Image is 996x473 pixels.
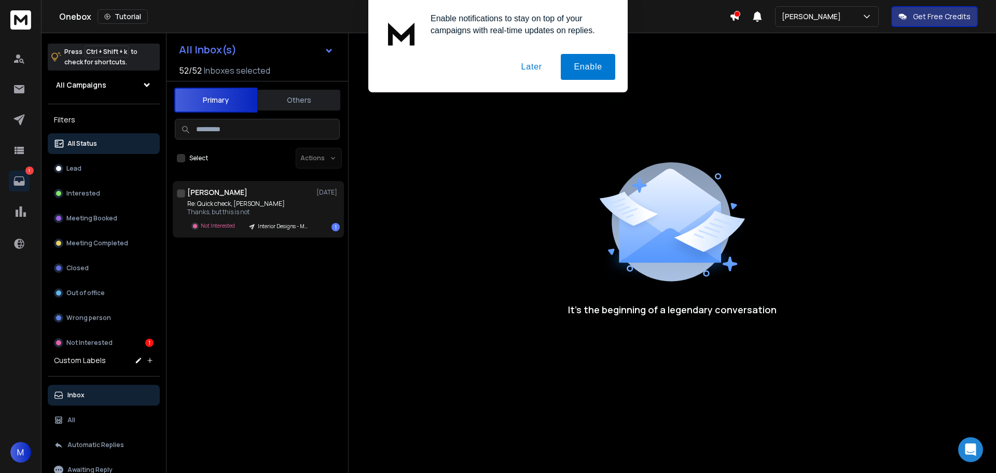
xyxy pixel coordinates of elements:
p: All [67,416,75,424]
button: Meeting Completed [48,233,160,254]
button: Meeting Booked [48,208,160,229]
h1: [PERSON_NAME] [187,187,247,198]
button: Enable [561,54,615,80]
img: notification icon [381,12,422,54]
p: Out of office [66,289,105,297]
button: Out of office [48,283,160,303]
p: Interior Designs - Model 1 [258,222,308,230]
p: Lead [66,164,81,173]
p: Not Interested [201,222,235,230]
p: Re: Quick check, [PERSON_NAME] [187,200,312,208]
button: Wrong person [48,308,160,328]
button: All Status [48,133,160,154]
p: Automatic Replies [67,441,124,449]
button: Primary [174,88,257,113]
p: Interested [66,189,100,198]
p: Closed [66,264,89,272]
button: M [10,442,31,463]
p: 1 [25,166,34,175]
button: Later [508,54,555,80]
label: Select [189,154,208,162]
p: Meeting Booked [66,214,117,222]
p: It’s the beginning of a legendary conversation [568,302,777,317]
p: Wrong person [66,314,111,322]
button: Closed [48,258,160,279]
h3: Filters [48,113,160,127]
p: Meeting Completed [66,239,128,247]
button: Not Interested1 [48,332,160,353]
button: Automatic Replies [48,435,160,455]
p: Inbox [67,391,85,399]
button: Inbox [48,385,160,406]
div: Open Intercom Messenger [958,437,983,462]
div: Enable notifications to stay on top of your campaigns with real-time updates on replies. [422,12,615,36]
div: 1 [331,223,340,231]
h3: Custom Labels [54,355,106,366]
button: All [48,410,160,430]
p: Not Interested [66,339,113,347]
p: [DATE] [316,188,340,197]
div: 1 [145,339,154,347]
a: 1 [9,171,30,191]
button: Lead [48,158,160,179]
p: Thanks, but this is not [187,208,312,216]
button: Others [257,89,340,112]
p: All Status [67,140,97,148]
button: Interested [48,183,160,204]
